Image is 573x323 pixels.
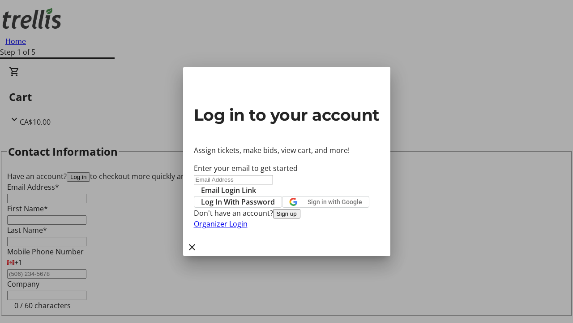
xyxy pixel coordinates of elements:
button: Log In With Password [194,196,282,208]
button: Sign up [273,209,300,218]
div: Don't have an account? [194,208,380,218]
span: Email Login Link [201,185,256,196]
p: Assign tickets, make bids, view cart, and more! [194,145,380,156]
button: Email Login Link [194,185,263,196]
input: Email Address [194,175,273,184]
label: Enter your email to get started [194,163,298,173]
button: Close [183,238,201,256]
h2: Log in to your account [194,103,380,127]
span: Sign in with Google [308,198,362,205]
span: Log In With Password [201,196,275,207]
button: Sign in with Google [282,196,369,208]
a: Organizer Login [194,219,248,229]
